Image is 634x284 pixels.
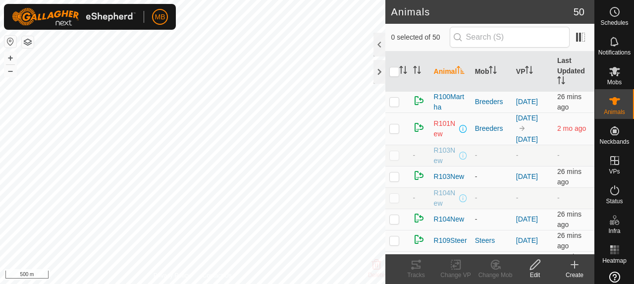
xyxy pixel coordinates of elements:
[602,258,627,264] span: Heatmap
[413,121,425,133] img: returning on
[489,67,497,75] p-sorticon: Activate to sort
[154,271,191,280] a: Privacy Policy
[22,36,34,48] button: Map Layers
[516,98,538,106] a: [DATE]
[475,123,508,134] div: Breeders
[202,271,231,280] a: Contact Us
[471,52,512,92] th: Mob
[518,124,526,132] img: to
[516,215,538,223] a: [DATE]
[434,214,464,225] span: R104New
[434,145,457,166] span: R103New
[4,65,16,77] button: –
[516,114,538,122] a: [DATE]
[557,78,565,86] p-sorticon: Activate to sort
[606,198,623,204] span: Status
[4,52,16,64] button: +
[604,109,625,115] span: Animals
[413,212,425,224] img: returning on
[557,210,581,228] span: 11 Sept 2025, 5:03 pm
[516,135,538,143] a: [DATE]
[391,32,450,43] span: 0 selected of 50
[553,52,594,92] th: Last Updated
[557,151,560,159] span: -
[557,124,586,132] span: 22 June 2025, 9:33 am
[512,52,553,92] th: VP
[557,93,581,111] span: 11 Sept 2025, 5:03 pm
[598,50,631,56] span: Notifications
[475,97,508,107] div: Breeders
[607,79,622,85] span: Mobs
[515,271,555,280] div: Edit
[574,4,584,19] span: 50
[436,271,475,280] div: Change VP
[475,150,508,161] div: -
[434,92,467,113] span: R100Martha
[430,52,471,92] th: Animal
[557,231,581,250] span: 11 Sept 2025, 5:03 pm
[434,118,457,139] span: R101New
[434,171,464,182] span: R103New
[516,236,538,244] a: [DATE]
[557,253,581,271] span: 11 Sept 2025, 5:03 pm
[450,27,570,48] input: Search (S)
[608,228,620,234] span: Infra
[413,67,421,75] p-sorticon: Activate to sort
[413,95,425,107] img: returning on
[609,169,620,174] span: VPs
[557,168,581,186] span: 11 Sept 2025, 5:03 pm
[413,233,425,245] img: returning on
[475,193,508,203] div: -
[399,67,407,75] p-sorticon: Activate to sort
[555,271,594,280] div: Create
[516,151,519,159] app-display-virtual-paddock-transition: -
[396,271,436,280] div: Tracks
[413,170,425,181] img: returning on
[475,235,508,246] div: Steers
[475,171,508,182] div: -
[516,194,519,202] app-display-virtual-paddock-transition: -
[391,6,574,18] h2: Animals
[434,188,457,209] span: R104New
[457,67,465,75] p-sorticon: Activate to sort
[475,271,515,280] div: Change Mob
[413,151,416,159] span: -
[516,172,538,180] a: [DATE]
[4,36,16,48] button: Reset Map
[475,214,508,225] div: -
[557,194,560,202] span: -
[413,194,416,202] span: -
[434,235,467,246] span: R109Steer
[600,20,628,26] span: Schedules
[12,8,136,26] img: Gallagher Logo
[525,67,533,75] p-sorticon: Activate to sort
[599,139,629,145] span: Neckbands
[155,12,165,22] span: MB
